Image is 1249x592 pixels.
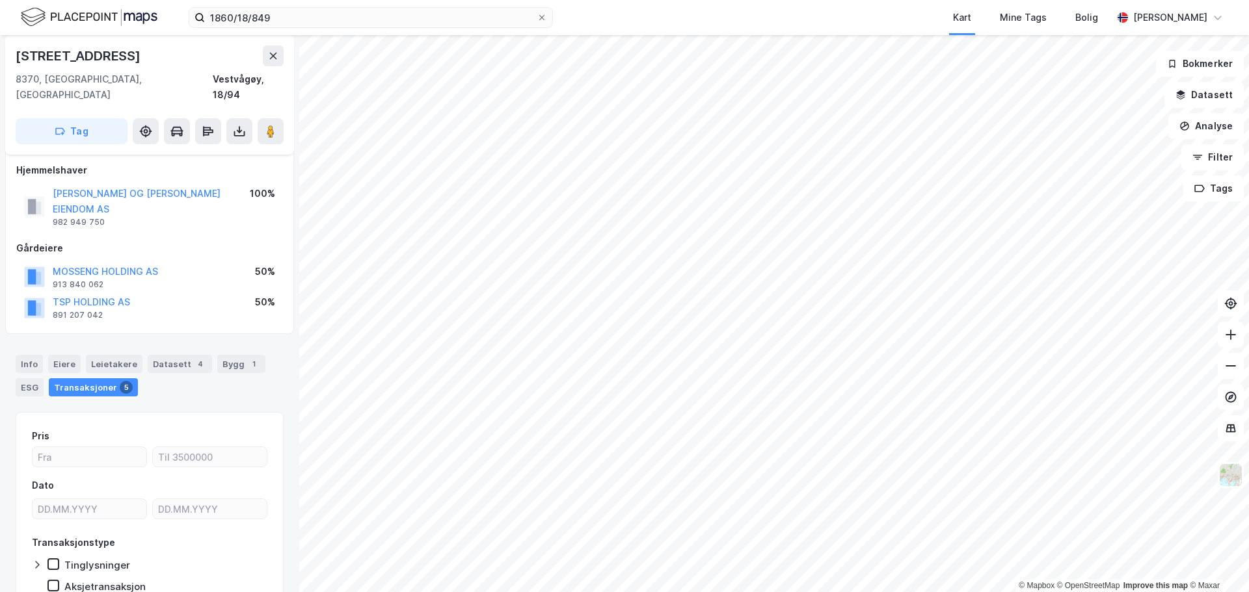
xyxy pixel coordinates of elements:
[1218,463,1243,487] img: Z
[148,355,212,373] div: Datasett
[32,478,54,493] div: Dato
[153,447,267,467] input: Til 3500000
[16,45,143,66] div: [STREET_ADDRESS]
[1057,581,1120,590] a: OpenStreetMap
[33,499,146,519] input: DD.MM.YYYY
[53,310,103,320] div: 891 207 042
[194,357,207,370] div: 4
[1123,581,1188,590] a: Improve this map
[16,240,283,256] div: Gårdeiere
[1133,10,1207,25] div: [PERSON_NAME]
[255,294,275,310] div: 50%
[1168,113,1244,139] button: Analyse
[250,186,275,201] div: 100%
[1075,10,1098,25] div: Bolig
[32,535,115,550] div: Transaksjonstype
[49,378,138,396] div: Transaksjoner
[16,162,283,178] div: Hjemmelshaver
[1019,581,1054,590] a: Mapbox
[21,6,157,29] img: logo.f888ab2527a4732fd821a326f86c7f29.svg
[48,355,81,373] div: Eiere
[53,217,105,227] div: 982 949 750
[1184,530,1249,592] iframe: Chat Widget
[247,357,260,370] div: 1
[205,8,537,27] input: Søk på adresse, matrikkel, gårdeiere, leietakere eller personer
[953,10,971,25] div: Kart
[64,559,130,571] div: Tinglysninger
[16,378,44,396] div: ESG
[217,355,265,373] div: Bygg
[1000,10,1047,25] div: Mine Tags
[120,381,133,394] div: 5
[33,447,146,467] input: Fra
[213,71,284,103] div: Vestvågøy, 18/94
[16,71,213,103] div: 8370, [GEOGRAPHIC_DATA], [GEOGRAPHIC_DATA]
[255,264,275,279] div: 50%
[86,355,142,373] div: Leietakere
[16,118,128,144] button: Tag
[53,279,103,290] div: 913 840 062
[32,428,49,444] div: Pris
[1183,175,1244,201] button: Tags
[1184,530,1249,592] div: Kontrollprogram for chat
[1181,144,1244,170] button: Filter
[16,355,43,373] div: Info
[1156,51,1244,77] button: Bokmerker
[153,499,267,519] input: DD.MM.YYYY
[1164,82,1244,108] button: Datasett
